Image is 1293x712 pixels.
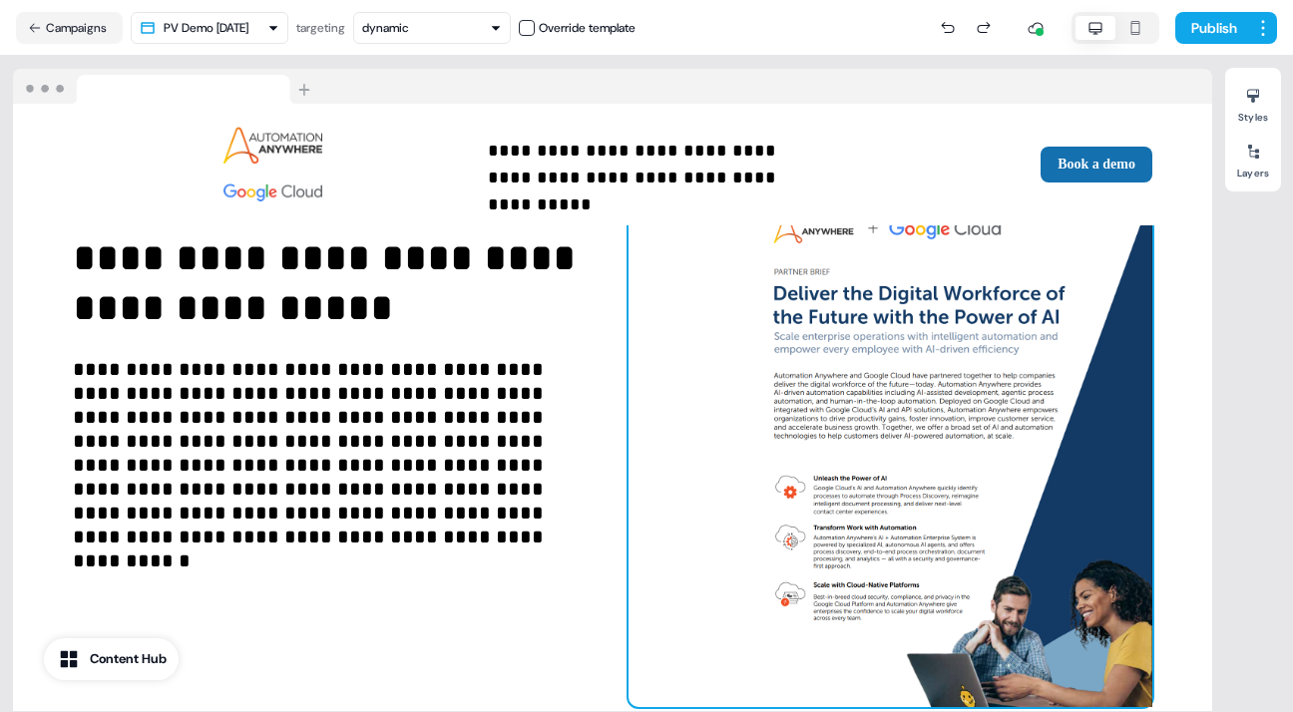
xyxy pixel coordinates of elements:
button: Styles [1225,80,1281,124]
button: Publish [1175,12,1249,44]
div: Override template [539,18,636,38]
img: Image [73,120,472,209]
div: targeting [296,18,345,38]
div: Book a demo [812,147,1152,182]
button: Campaigns [16,12,123,44]
button: Layers [1225,136,1281,179]
div: dynamic [362,18,409,38]
div: Image [629,193,1152,708]
button: dynamic [353,12,511,44]
button: Book a demo [1041,147,1152,182]
img: Image [753,193,1152,708]
button: Content Hub [44,638,179,680]
img: Browser topbar [13,69,319,105]
div: Content Hub [90,649,167,669]
div: PV Demo [DATE] [164,18,248,38]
